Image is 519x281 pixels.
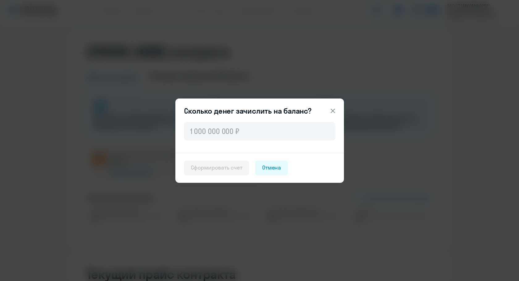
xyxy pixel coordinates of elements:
[184,161,249,175] button: Сформировать счет
[262,164,281,172] div: Отмена
[255,161,288,175] button: Отмена
[175,106,344,116] header: Сколько денег зачислить на баланс?
[191,164,242,172] div: Сформировать счет
[184,122,335,140] input: 1 000 000 000 ₽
